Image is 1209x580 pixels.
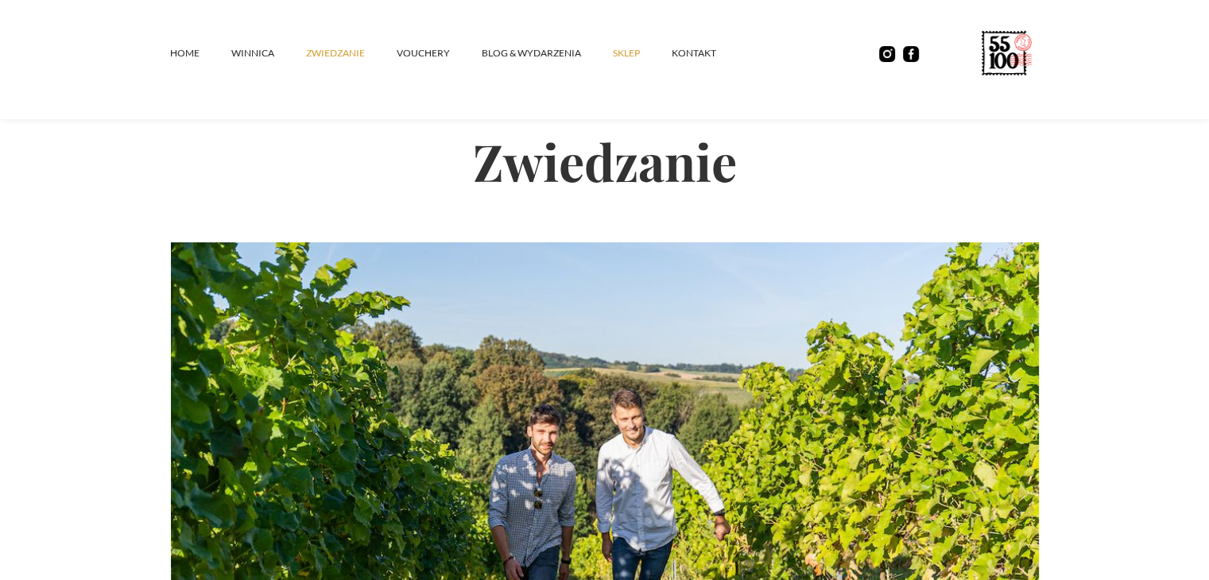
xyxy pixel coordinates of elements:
[482,29,613,77] a: Blog & Wydarzenia
[231,29,306,77] a: winnica
[306,29,397,77] a: ZWIEDZANIE
[672,29,748,77] a: kontakt
[397,29,482,77] a: vouchery
[613,29,672,77] a: SKLEP
[170,29,231,77] a: Home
